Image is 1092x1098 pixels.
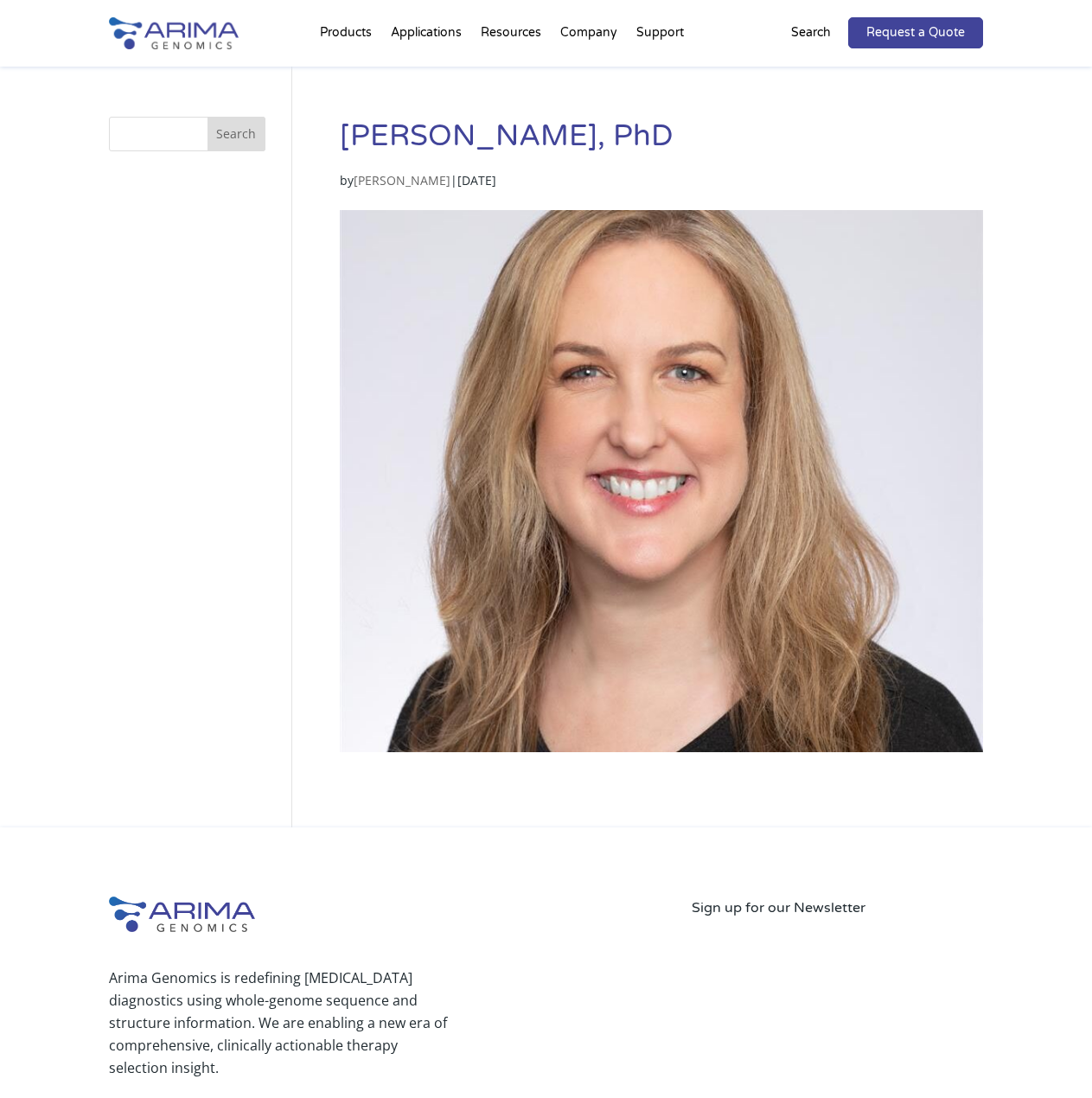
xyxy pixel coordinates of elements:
iframe: Form 0 [692,919,983,1031]
a: [PERSON_NAME] [354,172,450,188]
button: Search [208,117,266,151]
h1: [PERSON_NAME], PhD [340,117,983,169]
span: [DATE] [457,172,496,188]
img: Arima-Genomics-logo [109,17,239,49]
p: Sign up for our Newsletter [692,897,983,919]
p: by | [340,169,983,205]
img: Arima-Genomics-logo [109,897,254,932]
a: Request a Quote [848,17,983,48]
p: Search [791,22,831,44]
p: Arima Genomics is redefining [MEDICAL_DATA] diagnostics using whole-genome sequence and structure... [109,967,458,1079]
